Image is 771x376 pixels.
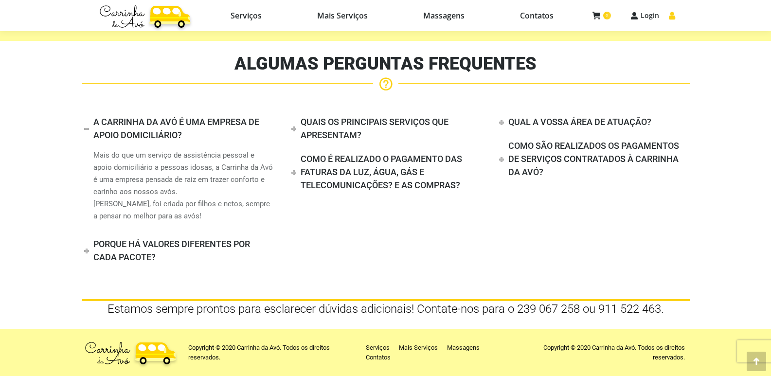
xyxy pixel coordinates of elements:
[520,11,554,20] span: Contatos
[630,11,659,20] a: Login
[517,343,685,362] p: Copyright © 2020 Carrinha da Avó. Todos os direitos reservados.
[301,154,462,190] h4: COMO É REALIZADO O PAGAMENTO DAS FATURAS DA LUZ, ÁGUA, GÁS E TELECOMUNICAÇÕES? E AS COMPRAS?
[292,9,393,22] a: Mais Serviços
[366,343,390,353] a: Serviços
[82,53,690,74] h2: ALGUMAS PERGUNTAS FREQUENTES
[399,343,438,353] a: Mais Serviços
[447,343,480,353] a: Massagens
[423,11,465,20] span: Massagens
[398,9,490,22] a: Massagens
[592,11,611,20] a: 0
[82,337,179,368] img: Carrinha da Avó
[366,353,391,362] a: Contatos
[508,141,679,177] h4: COMO SÃO REALIZADOS OS PAGAMENTOS DE SERVIÇOS CONTRATADOS À CARRINHA DA AVÓ?
[231,11,262,20] span: Serviços
[495,9,579,22] a: Contatos
[96,0,193,31] img: Carrinha da Avó
[82,301,690,317] div: Estamos sempre prontos para esclarecer dúvidas adicionais! Contate-nos para o 239 067 258 ou 911 ...
[93,117,259,140] h4: A CARRINHA DA AVÓ É UMA EMPRESA DE APOIO DOMICILIÁRIO?
[603,12,611,19] span: 0
[317,11,368,20] span: Mais Serviços
[93,149,274,222] p: Mais do que um serviço de assistência pessoal e apoio domiciliário a pessoas idosas, a Carrinha d...
[301,117,448,140] h4: QUAIS OS PRINCIPAIS SERVIÇOS QUE APRESENTAM?
[188,343,356,362] div: Copyright © 2020 Carrinha da Avó. Todos os direitos reservados.
[508,117,651,127] h4: QUAL A VOSSA ÁREA DE ATUAÇÃO?
[205,9,287,22] a: Serviços
[93,239,250,262] h4: PORQUE HÁ VALORES DIFERENTES POR CADA PACOTE?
